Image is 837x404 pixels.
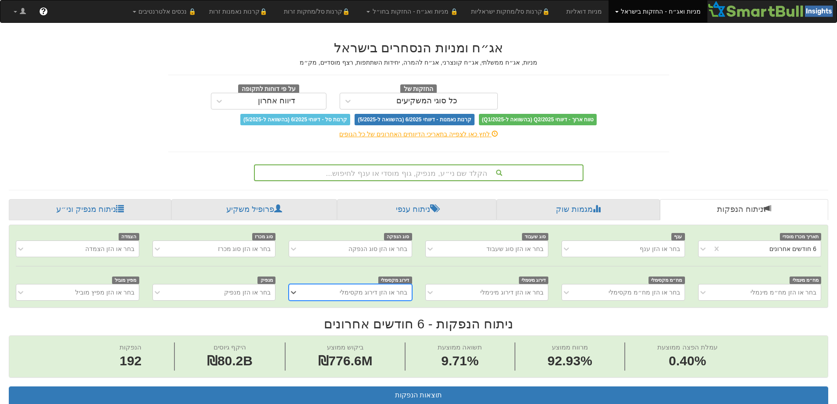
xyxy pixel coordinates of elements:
span: מנפיק [257,277,275,284]
a: פרופיל משקיע [171,199,337,220]
span: החזקות של [400,84,437,94]
div: בחר או הזן סוג הנפקה [348,244,407,253]
a: מניות ואג״ח - החזקות בישראל [609,0,707,22]
span: סוג מכרז [252,233,276,240]
span: הנפקות [120,343,141,351]
span: קרנות סל - דיווחי 6/2025 (בהשוואה ל-5/2025) [240,114,350,125]
span: תשואה ממוצעת [438,343,482,351]
span: מח״מ מקסימלי [649,277,685,284]
img: Smartbull [707,0,837,18]
h5: מניות, אג״ח ממשלתי, אג״ח קונצרני, אג״ח להמרה, יחידות השתתפות, רצף מוסדיים, מק״מ [168,59,669,66]
a: מגמות שוק [496,199,659,220]
div: בחר או הזן סוג מכרז [218,244,271,253]
span: היקף גיוסים [214,343,246,351]
div: בחר או הזן סוג שעבוד [486,244,544,253]
a: ניתוח מנפיק וני״ע [9,199,171,220]
div: בחר או הזן דירוג מינימלי [480,288,544,297]
a: 🔒 מניות ואג״ח - החזקות בחו״ל [360,0,464,22]
span: ביקוש ממוצע [327,343,364,351]
span: הצמדה [119,233,139,240]
div: בחר או הזן ענף [640,244,680,253]
span: סוג הנפקה [384,233,412,240]
span: דירוג מקסימלי [378,277,412,284]
div: בחר או הזן מח״מ מקסימלי [609,288,680,297]
span: על פי דוחות לתקופה [238,84,299,94]
a: ? [33,0,54,22]
span: טווח ארוך - דיווחי Q2/2025 (בהשוואה ל-Q1/2025) [479,114,597,125]
span: 0.40% [657,352,717,371]
span: 192 [120,352,141,371]
span: תאריך מכרז מוסדי [780,233,821,240]
div: בחר או הזן מח״מ מינמלי [750,288,816,297]
div: בחר או הזן מנפיק [224,288,271,297]
div: בחר או הזן דירוג מקסימלי [340,288,407,297]
span: ענף [671,233,685,240]
a: ניתוח ענפי [337,199,496,220]
div: בחר או הזן מפיץ מוביל [75,288,134,297]
h3: תוצאות הנפקות [16,391,821,399]
span: ₪80.2B [207,353,253,368]
span: עמלת הפצה ממוצעת [657,343,717,351]
div: בחר או הזן הצמדה [85,244,134,253]
a: 🔒קרנות סל/מחקות זרות [277,0,360,22]
div: הקלד שם ני״ע, מנפיק, גוף מוסדי או ענף לחיפוש... [255,165,583,180]
a: 🔒 נכסים אלטרנטיבים [126,0,203,22]
h2: אג״ח ומניות הנסחרים בישראל [168,40,669,55]
span: 92.93% [547,352,592,371]
div: 6 חודשים אחרונים [769,244,816,253]
a: 🔒קרנות נאמנות זרות [203,0,277,22]
span: מח״מ מינמלי [790,277,821,284]
span: דירוג מינימלי [519,277,549,284]
a: ניתוח הנפקות [660,199,828,220]
span: מפיץ מוביל [112,277,139,284]
div: דיווח אחרון [258,97,295,106]
div: לחץ כאן לצפייה בתאריכי הדיווחים האחרונים של כל הגופים [162,130,676,138]
div: כל סוגי המשקיעים [396,97,457,106]
span: מרווח ממוצע [552,343,588,351]
span: ₪776.6M [318,353,373,368]
a: 🔒קרנות סל/מחקות ישראליות [464,0,559,22]
span: 9.71% [438,352,482,371]
span: ? [41,7,46,16]
span: קרנות נאמנות - דיווחי 6/2025 (בהשוואה ל-5/2025) [355,114,474,125]
h2: ניתוח הנפקות - 6 חודשים אחרונים [9,317,828,331]
span: סוג שעבוד [522,233,549,240]
a: מניות דואליות [560,0,609,22]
